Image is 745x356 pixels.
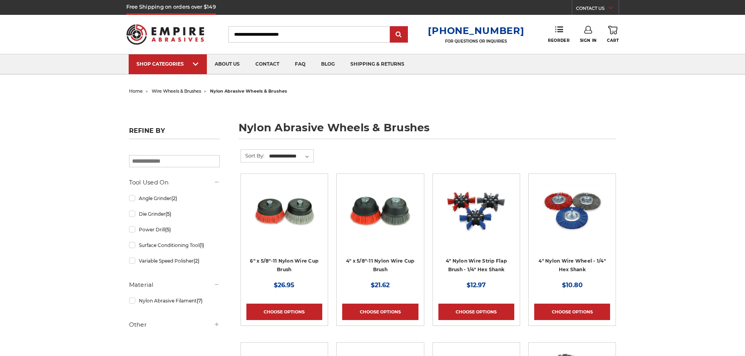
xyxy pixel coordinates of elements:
[248,54,287,74] a: contact
[342,179,418,255] a: 4" x 5/8"-11 Nylon Wire Cup Brushes
[129,320,220,329] h5: Other
[152,88,201,94] a: wire wheels & brushes
[129,294,220,308] a: Nylon Abrasive Filament(7)
[539,258,606,273] a: 4" Nylon Wire Wheel - 1/4" Hex Shank
[445,179,508,242] img: 4 inch strip flap brush
[207,54,248,74] a: about us
[274,281,294,289] span: $26.95
[239,122,616,139] h1: nylon abrasive wheels & brushes
[129,88,143,94] a: home
[210,88,287,94] span: nylon abrasive wheels & brushes
[199,242,204,248] span: (1)
[129,127,220,139] h5: Refine by
[129,280,220,290] h5: Material
[562,281,583,289] span: $10.80
[246,304,322,320] a: Choose Options
[126,19,205,50] img: Empire Abrasives
[250,258,318,273] a: 6" x 5/8"-11 Nylon Wire Cup Brush
[467,281,486,289] span: $12.97
[343,54,412,74] a: shipping & returns
[129,207,220,221] a: Die Grinder(5)
[446,258,507,273] a: 4" Nylon Wire Strip Flap Brush - 1/4" Hex Shank
[313,54,343,74] a: blog
[268,150,313,162] select: Sort By:
[129,254,220,268] a: Variable Speed Polisher(2)
[428,39,524,44] p: FOR QUESTIONS OR INQUIRIES
[342,304,418,320] a: Choose Options
[438,304,514,320] a: Choose Options
[428,25,524,36] a: [PHONE_NUMBER]
[194,258,199,264] span: (2)
[246,179,322,255] a: 6" x 5/8"-11 Nylon Wire Wheel Cup Brushes
[171,195,177,201] span: (2)
[197,298,203,304] span: (7)
[576,4,619,15] a: CONTACT US
[349,179,411,242] img: 4" x 5/8"-11 Nylon Wire Cup Brushes
[534,304,610,320] a: Choose Options
[438,179,514,255] a: 4 inch strip flap brush
[287,54,313,74] a: faq
[129,178,220,187] h5: Tool Used On
[541,179,603,242] img: 4 inch nylon wire wheel for drill
[391,27,407,43] input: Submit
[346,258,415,273] a: 4" x 5/8"-11 Nylon Wire Cup Brush
[129,191,220,205] a: Angle Grinder(2)
[253,179,316,242] img: 6" x 5/8"-11 Nylon Wire Wheel Cup Brushes
[607,38,619,43] span: Cart
[534,179,610,255] a: 4 inch nylon wire wheel for drill
[580,38,597,43] span: Sign In
[129,223,220,236] a: Power Drill(5)
[165,227,171,233] span: (5)
[129,238,220,252] a: Surface Conditioning Tool(1)
[241,150,264,161] label: Sort By:
[607,26,619,43] a: Cart
[371,281,390,289] span: $21.62
[165,211,171,217] span: (5)
[548,38,569,43] span: Reorder
[548,26,569,43] a: Reorder
[136,61,199,67] div: SHOP CATEGORIES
